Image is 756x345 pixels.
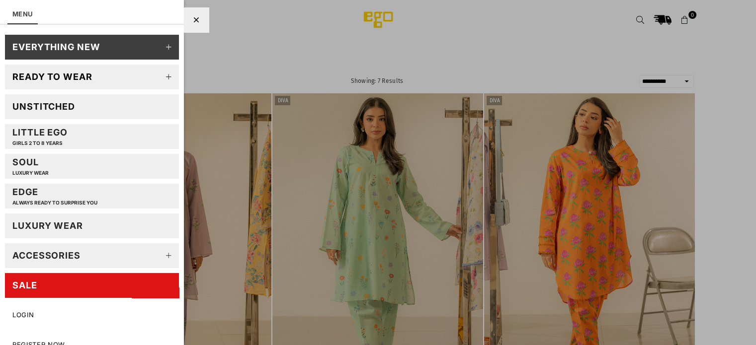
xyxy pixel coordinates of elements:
[12,220,83,231] div: LUXURY WEAR
[12,200,97,206] p: Always ready to surprise you
[5,213,179,238] a: LUXURY WEAR
[12,127,68,146] div: Little EGO
[184,7,209,32] div: Close Menu
[12,279,37,291] div: SALE
[12,140,68,146] p: GIRLS 2 TO 8 YEARS
[5,303,179,328] a: LOGIN
[12,156,49,176] div: Soul
[5,243,179,268] a: Accessories
[5,273,179,298] a: SALE
[5,94,179,119] a: Unstitched
[5,184,179,208] a: EDGEAlways ready to surprise you
[5,65,179,89] a: Ready to wear
[5,124,179,149] a: Little EGOGIRLS 2 TO 8 YEARS
[12,170,49,176] p: LUXURY WEAR
[5,35,179,60] a: EVERYTHING NEW
[5,154,179,179] a: SoulLUXURY WEAR
[12,71,92,82] div: Ready to wear
[12,10,33,18] a: MENU
[12,41,100,53] div: EVERYTHING NEW
[12,101,75,112] div: Unstitched
[12,250,81,261] div: Accessories
[12,186,97,206] div: EDGE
